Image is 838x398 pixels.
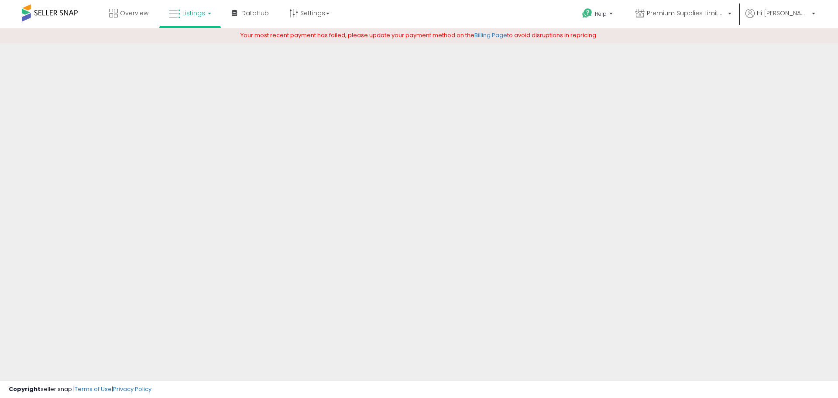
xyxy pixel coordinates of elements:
[182,9,205,17] span: Listings
[75,385,112,393] a: Terms of Use
[241,9,269,17] span: DataHub
[595,10,607,17] span: Help
[113,385,151,393] a: Privacy Policy
[647,9,725,17] span: Premium Supplies Limited
[582,8,593,19] i: Get Help
[9,385,151,394] div: seller snap | |
[575,1,622,28] a: Help
[120,9,148,17] span: Overview
[474,31,507,39] a: Billing Page
[240,31,598,39] span: Your most recent payment has failed, please update your payment method on the to avoid disruption...
[745,9,815,28] a: Hi [PERSON_NAME]
[9,385,41,393] strong: Copyright
[757,9,809,17] span: Hi [PERSON_NAME]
